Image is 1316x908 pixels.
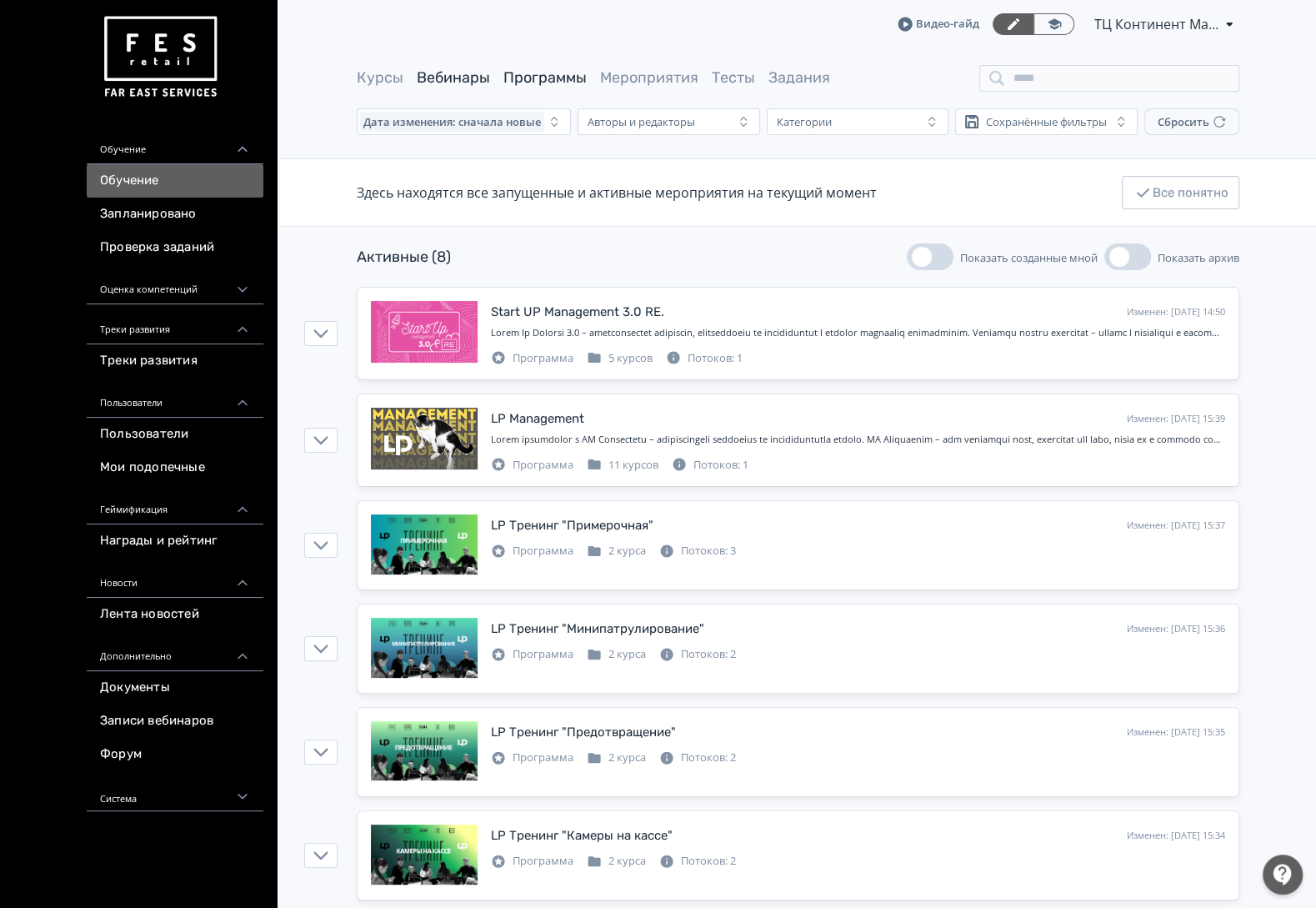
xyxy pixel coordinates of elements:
[491,457,573,474] div: Программа
[87,378,263,418] div: Пользователи
[1144,108,1239,135] button: Сбросить
[659,750,736,766] div: Потоков: 2
[578,108,760,135] button: Авторы и редакторы
[491,350,573,367] div: Программа
[357,183,877,203] div: Здесь находятся все запущенные и активные мероприятия на текущий момент
[768,68,830,87] a: Задания
[357,68,403,87] a: Курсы
[87,198,263,231] a: Запланировано
[491,750,573,766] div: Программа
[87,598,263,631] a: Лента новостей
[87,264,263,304] div: Оценка компетенций
[767,108,949,135] button: Категории
[666,350,743,367] div: Потоков: 1
[587,853,646,870] div: 2 курса
[659,853,736,870] div: Потоков: 2
[87,231,263,264] a: Проверка заданий
[491,646,573,663] div: Программа
[1158,250,1239,265] span: Показать архив
[587,750,646,766] div: 2 курса
[1127,412,1225,426] div: Изменен: [DATE] 15:39
[1127,725,1225,740] div: Изменен: [DATE] 15:35
[491,409,584,429] div: LP Management
[87,558,263,598] div: Новости
[1122,176,1239,209] button: Все понятно
[357,108,571,135] button: Дата изменения: сначала новые
[777,115,832,128] div: Категории
[87,671,263,705] a: Документы
[672,457,748,474] div: Потоков: 1
[1127,829,1225,843] div: Изменен: [DATE] 15:34
[1033,13,1074,35] a: Переключиться в режим ученика
[491,826,673,845] div: LP Тренинг "Камеры на кассе"
[87,771,263,811] div: Система
[491,543,573,559] div: Программа
[87,304,263,344] div: Треки развития
[600,68,698,87] a: Мероприятия
[87,451,263,484] a: Мои подопечные
[491,516,653,535] div: LP Тренинг "Примерочная"
[1094,14,1219,34] span: ТЦ Континент Магнитогорск RE 6912122
[1127,622,1225,636] div: Изменен: [DATE] 15:36
[985,115,1106,128] div: Сохранённые фильтры
[417,68,490,87] a: Вебинары
[87,738,263,771] a: Форум
[955,108,1138,135] button: Сохранённые фильтры
[87,484,263,524] div: Геймификация
[100,10,220,104] img: https://files.teachbase.ru/system/account/57463/logo/medium-936fc5084dd2c598f50a98b9cbe0469a.png
[1127,519,1225,533] div: Изменен: [DATE] 15:37
[491,326,1225,340] div: Start Up Manager 3.0 – адаптационная программа, направленная на качественную и быструю адаптацию ...
[357,246,451,268] div: Активные (8)
[87,418,263,451] a: Пользователи
[587,457,658,474] div: 11 курсов
[587,646,646,663] div: 2 курса
[491,433,1225,447] div: Добро пожаловать в LP Management – адаптационная программа по предотвращению потерь. LP Managemen...
[363,115,541,128] span: Дата изменения: сначала новые
[87,124,263,164] div: Обучение
[898,16,979,33] a: Видео-гайд
[87,631,263,671] div: Дополнительно
[1127,305,1225,319] div: Изменен: [DATE] 14:50
[659,543,736,559] div: Потоков: 3
[491,723,676,742] div: LP Тренинг "Предотвращение"
[587,543,646,559] div: 2 курса
[588,115,695,128] div: Авторы и редакторы
[503,68,587,87] a: Программы
[87,705,263,738] a: Записи вебинаров
[587,350,653,367] div: 5 курсов
[491,620,704,639] div: LP Тренинг "Минипатрулирование"
[659,646,736,663] div: Потоков: 2
[87,524,263,558] a: Награды и рейтинг
[87,344,263,378] a: Треки развития
[712,68,755,87] a: Тесты
[491,303,664,322] div: Start UP Management 3.0 RE.
[87,164,263,198] a: Обучение
[491,853,573,870] div: Программа
[960,250,1098,265] span: Показать созданные мной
